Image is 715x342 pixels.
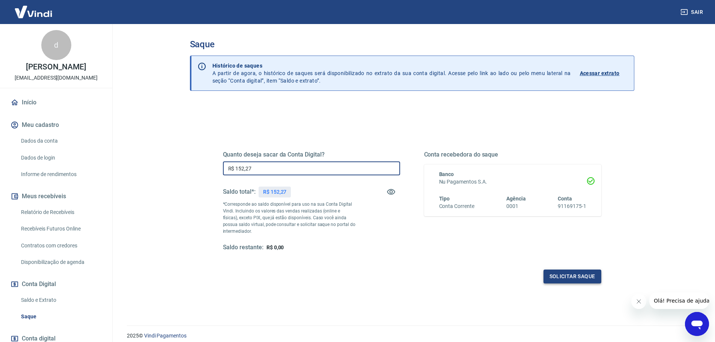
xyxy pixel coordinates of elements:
button: Solicitar saque [543,270,601,283]
span: Agência [506,196,526,202]
iframe: Fechar mensagem [631,294,646,309]
p: [EMAIL_ADDRESS][DOMAIN_NAME] [15,74,98,82]
a: Dados de login [18,150,103,166]
a: Recebíveis Futuros Online [18,221,103,237]
button: Sair [679,5,706,19]
a: Início [9,94,103,111]
a: Acessar extrato [580,62,628,84]
h6: Conta Corrente [439,202,474,210]
span: Olá! Precisa de ajuda? [5,5,63,11]
p: 2025 © [127,332,697,340]
span: R$ 0,00 [266,244,284,250]
div: d [41,30,71,60]
iframe: Mensagem da empresa [649,292,709,309]
p: *Corresponde ao saldo disponível para uso na sua Conta Digital Vindi. Incluindo os valores das ve... [223,201,356,235]
p: A partir de agora, o histórico de saques será disponibilizado no extrato da sua conta digital. Ac... [212,62,571,84]
p: R$ 152,27 [263,188,287,196]
h5: Saldo restante: [223,244,263,252]
button: Meu cadastro [9,117,103,133]
h6: 0001 [506,202,526,210]
h5: Saldo total*: [223,188,256,196]
p: Histórico de saques [212,62,571,69]
img: Vindi [9,0,58,23]
span: Tipo [439,196,450,202]
a: Relatório de Recebíveis [18,205,103,220]
span: Conta [558,196,572,202]
button: Conta Digital [9,276,103,292]
h5: Conta recebedora do saque [424,151,601,158]
h3: Saque [190,39,634,50]
a: Saque [18,309,103,324]
h6: 91169175-1 [558,202,586,210]
a: Disponibilização de agenda [18,255,103,270]
p: [PERSON_NAME] [26,63,86,71]
a: Dados da conta [18,133,103,149]
span: Banco [439,171,454,177]
a: Contratos com credores [18,238,103,253]
iframe: Botão para abrir a janela de mensagens [685,312,709,336]
a: Saldo e Extrato [18,292,103,308]
h6: Nu Pagamentos S.A. [439,178,586,186]
a: Informe de rendimentos [18,167,103,182]
h5: Quanto deseja sacar da Conta Digital? [223,151,400,158]
button: Meus recebíveis [9,188,103,205]
a: Vindi Pagamentos [144,333,187,339]
p: Acessar extrato [580,69,620,77]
